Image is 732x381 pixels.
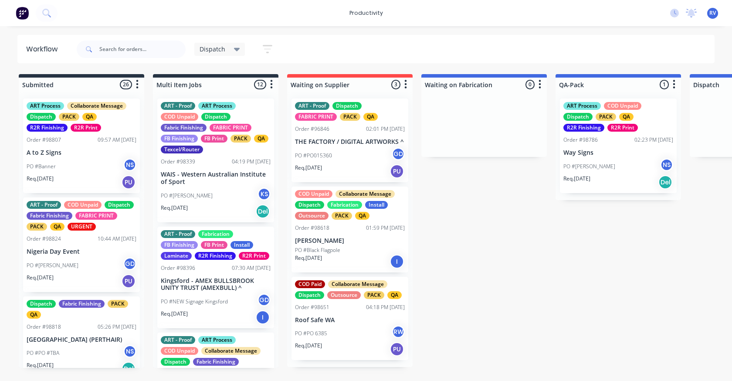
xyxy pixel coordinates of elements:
[291,277,408,361] div: COD PaidCollaborate MessageDispatchOutsourcePACKQAOrder #9865104:18 PM [DATE]Roof Safe WAPO #PO 6...
[161,135,198,143] div: FB Finishing
[291,99,408,182] div: ART - ProofDispatchFABRIC PRINTPACKQAOrder #9684602:01 PM [DATE]THE FACTORY / DIGITAL ARTWORKS ^P...
[295,254,322,262] p: Req. [DATE]
[390,164,404,178] div: PU
[161,192,213,200] p: PO #[PERSON_NAME]
[332,102,362,110] div: Dispatch
[327,291,361,299] div: Outsource
[161,230,195,238] div: ART - Proof
[295,330,327,337] p: PO #PO 6385
[328,280,387,288] div: Collaborate Message
[232,158,271,166] div: 04:19 PM [DATE]
[122,362,136,376] div: Del
[26,44,62,54] div: Workflow
[201,113,230,121] div: Dispatch
[563,102,601,110] div: ART Process
[295,246,340,254] p: PO #Black Flagpole
[23,197,140,292] div: ART - ProofCOD UnpaidDispatchFabric FinishingFABRIC PRINTPACKQAURGENTOrder #9882410:44 AM [DATE]N...
[99,41,186,58] input: Search for orders...
[210,124,251,132] div: FABRIC PRINT
[27,102,64,110] div: ART Process
[390,342,404,356] div: PU
[161,204,188,212] p: Req. [DATE]
[295,316,405,324] p: Roof Safe WA
[604,102,641,110] div: COD Unpaid
[366,125,405,133] div: 02:01 PM [DATE]
[295,113,337,121] div: FABRIC PRINT
[122,175,136,189] div: PU
[27,201,61,209] div: ART - Proof
[366,303,405,311] div: 04:18 PM [DATE]
[387,291,402,299] div: QA
[161,124,207,132] div: Fabric Finishing
[332,212,352,220] div: PACK
[392,147,405,160] div: GD
[563,113,593,121] div: Dispatch
[161,171,271,186] p: WAIS - Western Australian Institute of Sport
[660,158,673,171] div: NS
[709,9,716,17] span: RV
[295,280,325,288] div: COD Paid
[563,124,604,132] div: R2R Finishing
[50,223,64,231] div: QA
[27,136,61,144] div: Order #98807
[27,149,136,156] p: A to Z Signs
[295,201,324,209] div: Dispatch
[256,204,270,218] div: Del
[122,274,136,288] div: PU
[98,235,136,243] div: 10:44 AM [DATE]
[201,347,261,355] div: Collaborate Message
[258,187,271,201] div: KS
[27,361,54,369] p: Req. [DATE]
[161,113,198,121] div: COD Unpaid
[345,7,387,20] div: productivity
[295,190,332,198] div: COD Unpaid
[634,136,673,144] div: 02:23 PM [DATE]
[82,113,97,121] div: QA
[161,146,203,153] div: Texcel/Router
[161,310,188,318] p: Req. [DATE]
[105,201,134,209] div: Dispatch
[363,113,378,121] div: QA
[161,298,228,306] p: PO #NEW Signage Kingsford
[295,237,405,245] p: [PERSON_NAME]
[258,293,271,306] div: GD
[27,248,136,255] p: Nigeria Day Event
[390,255,404,269] div: I
[563,149,673,156] p: Way Signs
[563,163,615,170] p: PO #[PERSON_NAME]
[295,303,329,311] div: Order #98651
[198,102,236,110] div: ART Process
[232,264,271,272] div: 07:30 AM [DATE]
[295,138,405,146] p: THE FACTORY / DIGITAL ARTWORKS ^
[161,347,198,355] div: COD Unpaid
[295,102,329,110] div: ART - Proof
[64,201,102,209] div: COD Unpaid
[27,113,56,121] div: Dispatch
[161,264,195,272] div: Order #98396
[198,230,233,238] div: Fabrication
[365,201,388,209] div: Install
[230,135,251,143] div: PACK
[193,358,239,366] div: Fabric Finishing
[98,136,136,144] div: 09:57 AM [DATE]
[27,212,72,220] div: Fabric Finishing
[195,252,236,260] div: R2R Finishing
[198,336,236,344] div: ART Process
[123,345,136,358] div: NS
[327,201,362,209] div: Fabrication
[295,224,329,232] div: Order #98618
[161,277,271,292] p: Kingsford - AMEX BULLSBROOK UNITY TRUST (AMEXBULL) ^
[563,175,590,183] p: Req. [DATE]
[71,124,101,132] div: R2R Print
[607,124,638,132] div: R2R Print
[619,113,634,121] div: QA
[161,241,198,249] div: FB Finishing
[658,175,672,189] div: Del
[295,125,329,133] div: Order #96846
[123,257,136,270] div: GD
[256,310,270,324] div: I
[27,262,78,269] p: PO #[PERSON_NAME]
[392,325,405,338] div: RW
[161,358,190,366] div: Dispatch
[59,113,79,121] div: PACK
